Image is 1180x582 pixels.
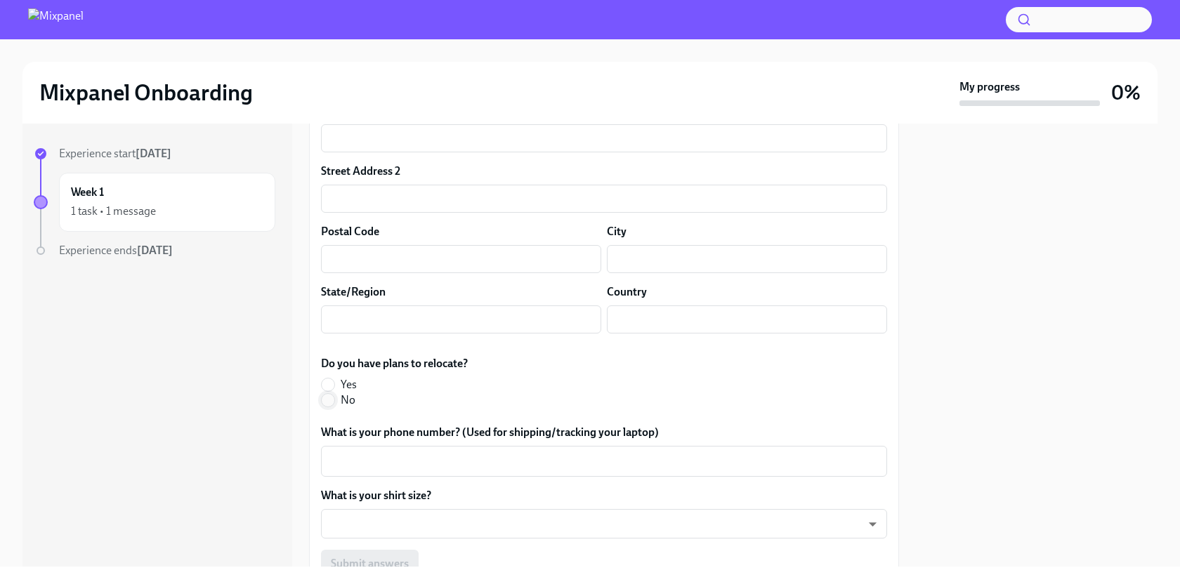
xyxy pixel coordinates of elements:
label: What is your phone number? (Used for shipping/tracking your laptop) [321,425,887,440]
span: Experience start [59,147,171,160]
label: What is your shirt size? [321,488,887,503]
label: Do you have plans to relocate? [321,356,468,371]
span: No [341,392,355,408]
h6: Week 1 [71,185,104,200]
div: ​ [321,509,887,538]
strong: [DATE] [137,244,173,257]
label: State/Region [321,284,386,300]
label: Postal Code [321,224,379,239]
label: Country [607,284,647,300]
h3: 0% [1111,80,1141,105]
a: Week 11 task • 1 message [34,173,275,232]
span: Yes [341,377,357,392]
h2: Mixpanel Onboarding [39,79,253,107]
a: Experience start[DATE] [34,146,275,161]
label: Street Address 2 [321,164,400,179]
strong: My progress [959,79,1020,95]
span: Experience ends [59,244,173,257]
img: Mixpanel [28,8,84,31]
div: 1 task • 1 message [71,204,156,219]
label: City [607,224,627,239]
strong: [DATE] [136,147,171,160]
